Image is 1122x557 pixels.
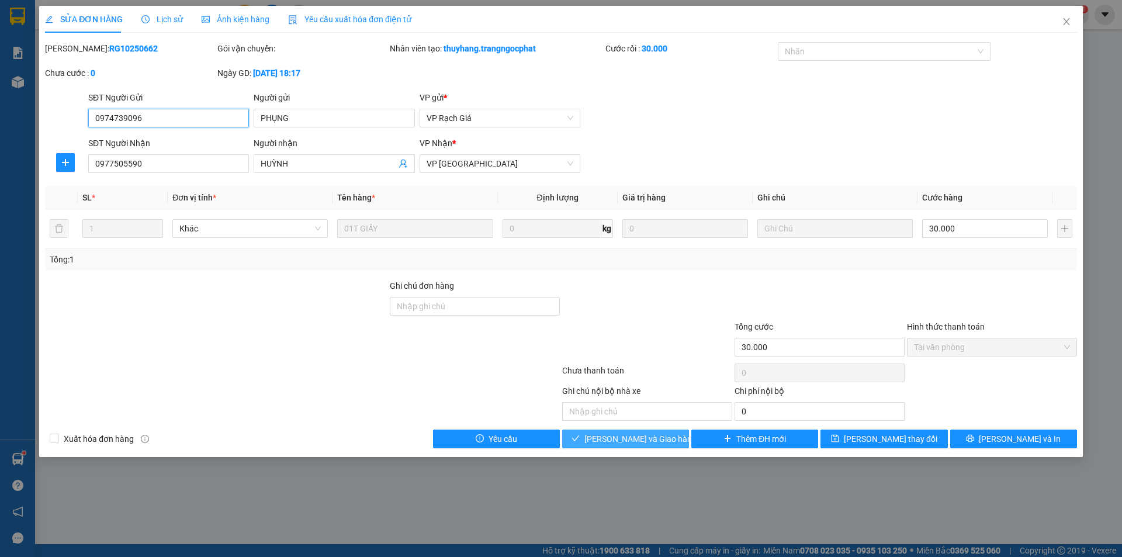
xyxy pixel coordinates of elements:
span: check [572,434,580,444]
span: Xuất hóa đơn hàng [59,433,138,445]
div: Cước rồi : [605,42,775,55]
span: printer [966,434,974,444]
b: [DATE] 18:17 [253,68,300,78]
span: Khác [179,220,321,237]
span: Cước hàng [922,193,962,202]
button: plusThêm ĐH mới [691,430,818,448]
button: save[PERSON_NAME] thay đổi [820,430,947,448]
input: Ghi Chú [757,219,913,238]
div: Tổng: 1 [50,253,433,266]
div: Chưa thanh toán [561,364,733,385]
div: SĐT Người Gửi [88,91,249,104]
span: [PERSON_NAME] thay đổi [844,433,937,445]
b: 0 [91,68,95,78]
button: Close [1050,6,1083,39]
span: Lịch sử [141,15,183,24]
div: [PERSON_NAME]: [45,42,215,55]
input: Nhập ghi chú [562,402,732,421]
span: plus [723,434,732,444]
div: VP gửi [420,91,580,104]
b: thuyhang.trangngocphat [444,44,536,53]
span: Định lượng [537,193,579,202]
button: exclamation-circleYêu cầu [433,430,560,448]
button: plus [1057,219,1072,238]
span: close [1062,17,1071,26]
input: VD: Bàn, Ghế [337,219,493,238]
div: SĐT Người Nhận [88,137,249,150]
span: Thêm ĐH mới [736,433,786,445]
span: info-circle [141,435,149,443]
span: VP Nhận [420,139,452,148]
span: kg [601,219,613,238]
span: Yêu cầu [489,433,517,445]
span: Tại văn phòng [914,338,1070,356]
span: edit [45,15,53,23]
span: picture [202,15,210,23]
span: SL [82,193,92,202]
b: RG10250662 [109,44,158,53]
span: VP Rạch Giá [427,109,573,127]
button: check[PERSON_NAME] và Giao hàng [562,430,689,448]
label: Hình thức thanh toán [907,322,985,331]
span: clock-circle [141,15,150,23]
div: Người gửi [254,91,414,104]
div: Chi phí nội bộ [735,385,905,402]
span: user-add [399,159,408,168]
button: printer[PERSON_NAME] và In [950,430,1077,448]
span: Ảnh kiện hàng [202,15,269,24]
span: VP Hà Tiên [427,155,573,172]
span: Yêu cầu xuất hóa đơn điện tử [288,15,411,24]
b: 30.000 [642,44,667,53]
div: Chưa cước : [45,67,215,79]
span: Tên hàng [337,193,375,202]
input: Ghi chú đơn hàng [390,297,560,316]
span: Tổng cước [735,322,773,331]
span: save [831,434,839,444]
div: Ngày GD: [217,67,387,79]
th: Ghi chú [753,186,917,209]
span: Giá trị hàng [622,193,666,202]
div: Gói vận chuyển: [217,42,387,55]
div: Nhân viên tạo: [390,42,603,55]
div: Người nhận [254,137,414,150]
span: [PERSON_NAME] và Giao hàng [584,433,697,445]
div: Ghi chú nội bộ nhà xe [562,385,732,402]
button: delete [50,219,68,238]
span: exclamation-circle [476,434,484,444]
img: icon [288,15,297,25]
label: Ghi chú đơn hàng [390,281,454,290]
span: plus [57,158,74,167]
span: Đơn vị tính [172,193,216,202]
span: SỬA ĐƠN HÀNG [45,15,123,24]
input: 0 [622,219,748,238]
span: [PERSON_NAME] và In [979,433,1061,445]
button: plus [56,153,75,172]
